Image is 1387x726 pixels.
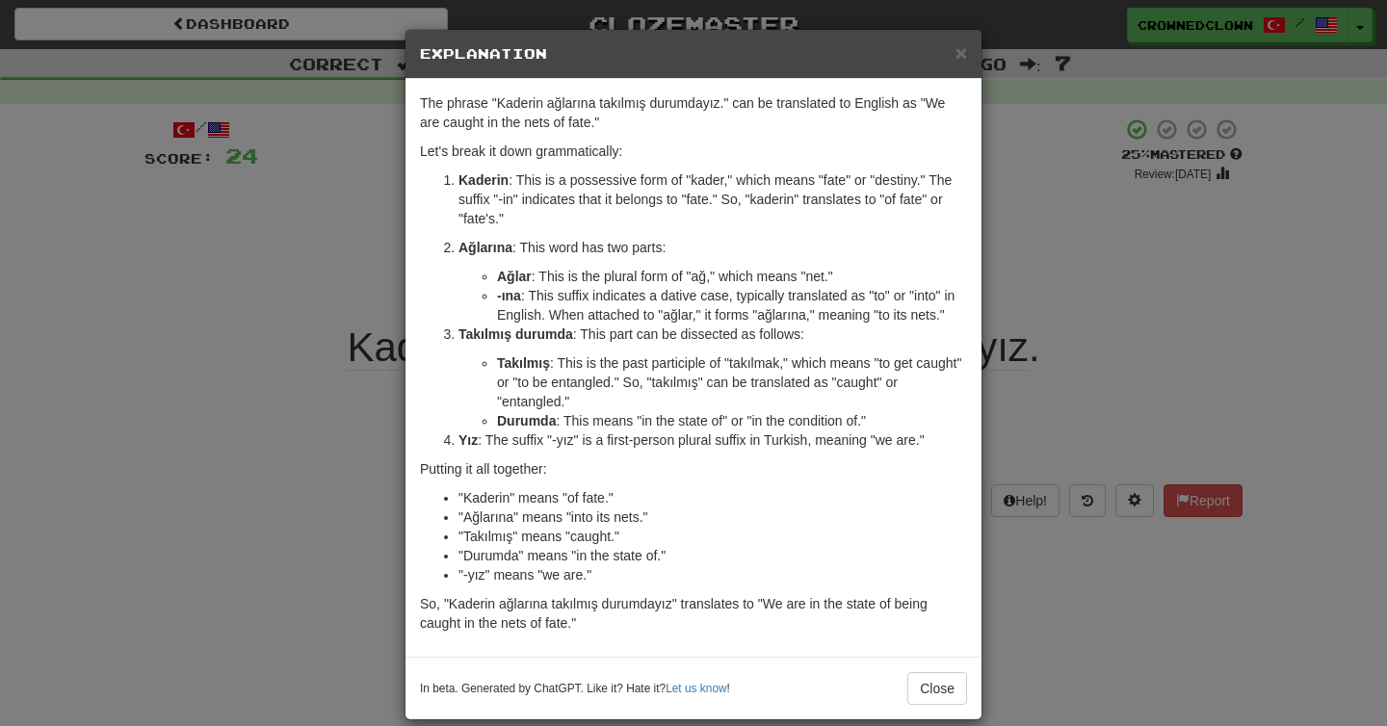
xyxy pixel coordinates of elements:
[497,413,556,428] strong: Durumda
[458,527,967,546] li: "Takılmış" means "caught."
[497,267,967,286] li: : This is the plural form of "ağ," which means "net."
[497,411,967,430] li: : This means "in the state of" or "in the condition of."
[955,41,967,64] span: ×
[458,324,967,344] p: : This part can be dissected as follows:
[458,170,967,228] p: : This is a possessive form of "kader," which means "fate" or "destiny." The suffix "-in" indicat...
[458,565,967,584] li: "-yız" means "we are."
[458,507,967,527] li: "Ağlarına" means "into its nets."
[420,459,967,479] p: Putting it all together:
[420,681,730,697] small: In beta. Generated by ChatGPT. Like it? Hate it? !
[458,432,478,448] strong: Yız
[458,546,967,565] li: "Durumda" means "in the state of."
[497,288,521,303] strong: -ına
[420,93,967,132] p: The phrase "Kaderin ağlarına takılmış durumdayız." can be translated to English as "We are caught...
[497,286,967,324] li: : This suffix indicates a dative case, typically translated as "to" or "into" in English. When at...
[955,42,967,63] button: Close
[458,430,967,450] p: : The suffix "-yız" is a first-person plural suffix in Turkish, meaning "we are."
[458,240,512,255] strong: Ağlarına
[497,269,532,284] strong: Ağlar
[497,353,967,411] li: : This is the past participle of "takılmak," which means "to get caught" or "to be entangled." So...
[420,142,967,161] p: Let's break it down grammatically:
[420,594,967,633] p: So, "Kaderin ağlarına takılmış durumdayız" translates to "We are in the state of being caught in ...
[420,44,967,64] h5: Explanation
[458,238,967,257] p: : This word has two parts:
[458,488,967,507] li: "Kaderin" means "of fate."
[666,682,726,695] a: Let us know
[458,326,573,342] strong: Takılmış durumda
[907,672,967,705] button: Close
[497,355,550,371] strong: Takılmış
[458,172,509,188] strong: Kaderin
